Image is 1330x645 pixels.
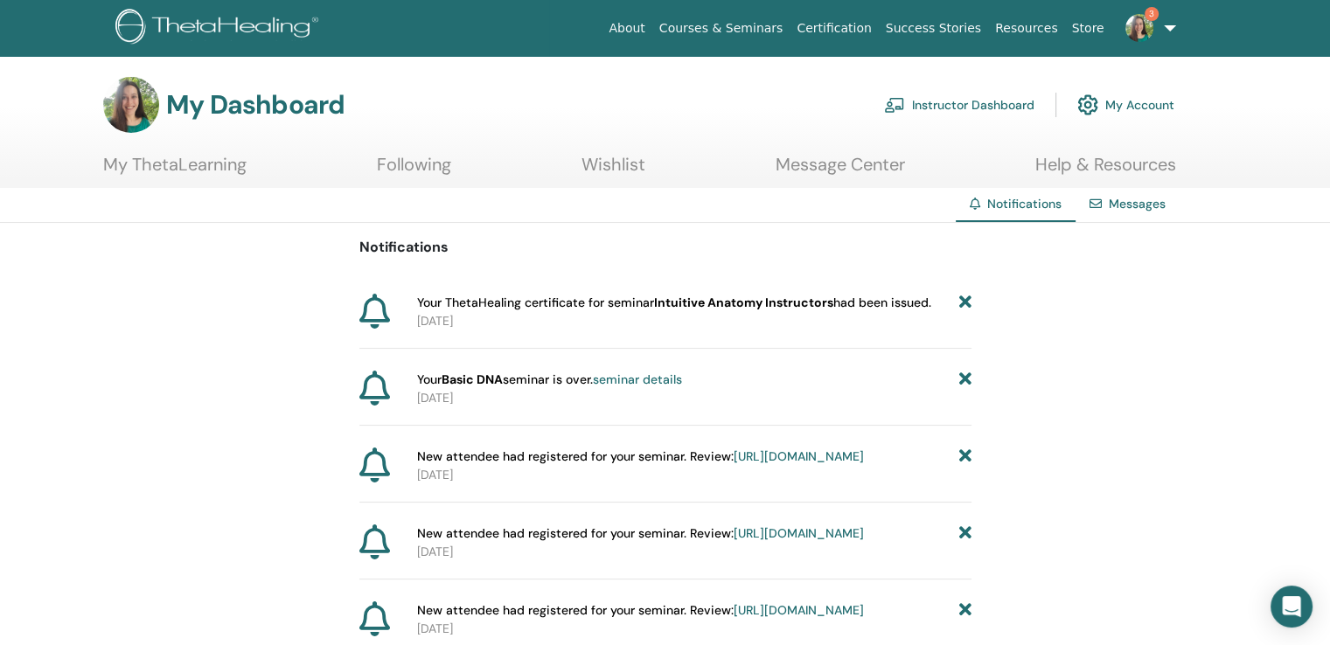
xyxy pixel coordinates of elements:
a: My ThetaLearning [103,154,247,188]
h3: My Dashboard [166,89,345,121]
a: Following [377,154,451,188]
p: [DATE] [417,389,971,407]
span: Your seminar is over. [417,371,682,389]
img: chalkboard-teacher.svg [884,97,905,113]
a: Help & Resources [1035,154,1176,188]
a: Courses & Seminars [652,12,790,45]
a: [URL][DOMAIN_NAME] [734,525,864,541]
img: default.jpg [1125,14,1153,42]
span: New attendee had registered for your seminar. Review: [417,524,864,543]
a: Store [1065,12,1111,45]
span: Your ThetaHealing certificate for seminar had been issued. [417,294,931,312]
strong: Basic DNA [442,371,503,387]
span: Notifications [987,196,1062,212]
p: [DATE] [417,543,971,561]
a: [URL][DOMAIN_NAME] [734,448,864,464]
p: [DATE] [417,312,971,330]
a: Messages [1109,196,1166,212]
img: logo.png [115,9,324,48]
b: Intuitive Anatomy Instructors [654,295,833,310]
div: Open Intercom Messenger [1271,586,1313,628]
p: [DATE] [417,466,971,484]
a: My Account [1077,86,1174,124]
a: Instructor Dashboard [884,86,1034,124]
a: [URL][DOMAIN_NAME] [734,602,864,618]
a: Message Center [776,154,905,188]
img: default.jpg [103,77,159,133]
a: Certification [790,12,878,45]
p: Notifications [359,237,971,258]
a: Resources [988,12,1065,45]
p: [DATE] [417,620,971,638]
a: Wishlist [581,154,645,188]
a: seminar details [593,371,682,387]
span: 3 [1145,7,1159,21]
span: New attendee had registered for your seminar. Review: [417,447,864,466]
img: cog.svg [1077,90,1098,120]
a: Success Stories [879,12,988,45]
span: New attendee had registered for your seminar. Review: [417,601,864,620]
a: About [602,12,651,45]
